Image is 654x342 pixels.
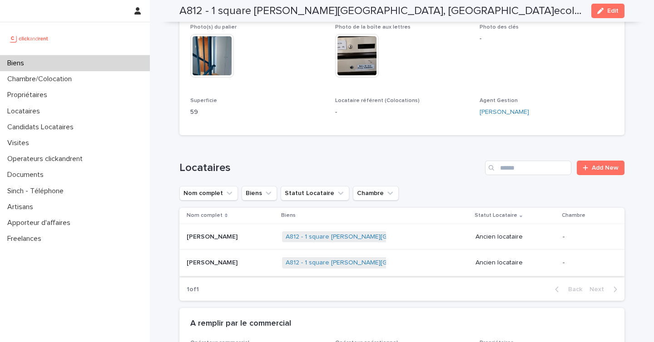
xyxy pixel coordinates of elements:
[480,24,519,30] span: Photo des clés
[335,98,420,103] span: Locataire référent (Colocations)
[4,235,49,243] p: Freelances
[187,231,239,241] p: [PERSON_NAME]
[485,161,571,175] input: Search
[286,233,545,241] a: A812 - 1 square [PERSON_NAME][GEOGRAPHIC_DATA], [GEOGRAPHIC_DATA]ecole 78210
[179,278,206,301] p: 1 of 1
[242,186,277,200] button: Biens
[4,171,51,179] p: Documents
[190,98,217,103] span: Superficie
[179,224,624,250] tr: [PERSON_NAME][PERSON_NAME] A812 - 1 square [PERSON_NAME][GEOGRAPHIC_DATA], [GEOGRAPHIC_DATA]ecole...
[187,210,223,220] p: Nom complet
[607,8,619,14] span: Edit
[563,286,582,293] span: Back
[4,155,90,163] p: Operateurs clickandrent
[480,98,518,103] span: Agent Gestion
[563,259,610,267] p: -
[4,139,36,147] p: Visites
[480,107,529,117] a: [PERSON_NAME]
[4,123,81,132] p: Candidats Locataires
[476,233,555,241] p: Ancien locataire
[548,285,586,293] button: Back
[179,186,238,200] button: Nom complet
[4,187,71,195] p: Sinch - Téléphone
[4,219,78,227] p: Apporteur d'affaires
[4,59,31,68] p: Biens
[476,259,555,267] p: Ancien locataire
[591,4,624,18] button: Edit
[7,29,51,48] img: UCB0brd3T0yccxBKYDjQ
[179,161,481,175] h1: Locataires
[563,233,610,241] p: -
[190,24,237,30] span: Photo(s) du palier
[286,259,545,267] a: A812 - 1 square [PERSON_NAME][GEOGRAPHIC_DATA], [GEOGRAPHIC_DATA]ecole 78210
[281,186,349,200] button: Statut Locataire
[475,210,517,220] p: Statut Locataire
[590,286,609,293] span: Next
[480,34,614,44] p: -
[335,107,469,117] p: -
[4,75,79,83] p: Chambre/Colocation
[562,210,585,220] p: Chambre
[586,285,624,293] button: Next
[577,161,624,175] a: Add New
[190,107,324,117] p: 59
[281,210,296,220] p: Biens
[179,5,584,18] h2: A812 - 1 square [PERSON_NAME][GEOGRAPHIC_DATA], [GEOGRAPHIC_DATA]ecole 78210
[190,319,291,329] h2: A remplir par le commercial
[353,186,399,200] button: Chambre
[179,250,624,276] tr: [PERSON_NAME][PERSON_NAME] A812 - 1 square [PERSON_NAME][GEOGRAPHIC_DATA], [GEOGRAPHIC_DATA]ecole...
[335,24,411,30] span: Photo de la boîte aux lettres
[592,165,619,171] span: Add New
[4,107,47,116] p: Locataires
[4,203,40,211] p: Artisans
[187,257,239,267] p: [PERSON_NAME]
[4,91,54,99] p: Propriétaires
